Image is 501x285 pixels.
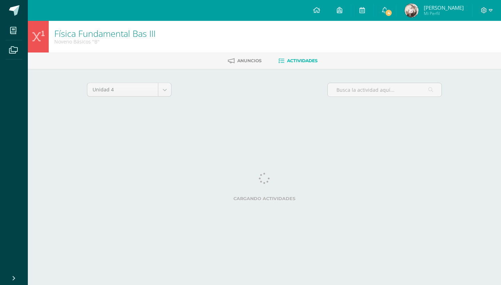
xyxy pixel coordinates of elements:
[93,83,153,96] span: Unidad 4
[87,83,171,96] a: Unidad 4
[54,28,156,38] h1: Física Fundamental Bas III
[385,9,392,17] span: 4
[278,55,318,66] a: Actividades
[54,27,156,39] a: Física Fundamental Bas III
[237,58,262,63] span: Anuncios
[424,4,464,11] span: [PERSON_NAME]
[424,10,464,16] span: Mi Perfil
[287,58,318,63] span: Actividades
[54,38,156,45] div: Noveno Básicos 'B'
[405,3,419,17] img: 07deca5ba059dadc87c3e2af257f9071.png
[87,196,442,201] label: Cargando actividades
[228,55,262,66] a: Anuncios
[328,83,442,97] input: Busca la actividad aquí...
